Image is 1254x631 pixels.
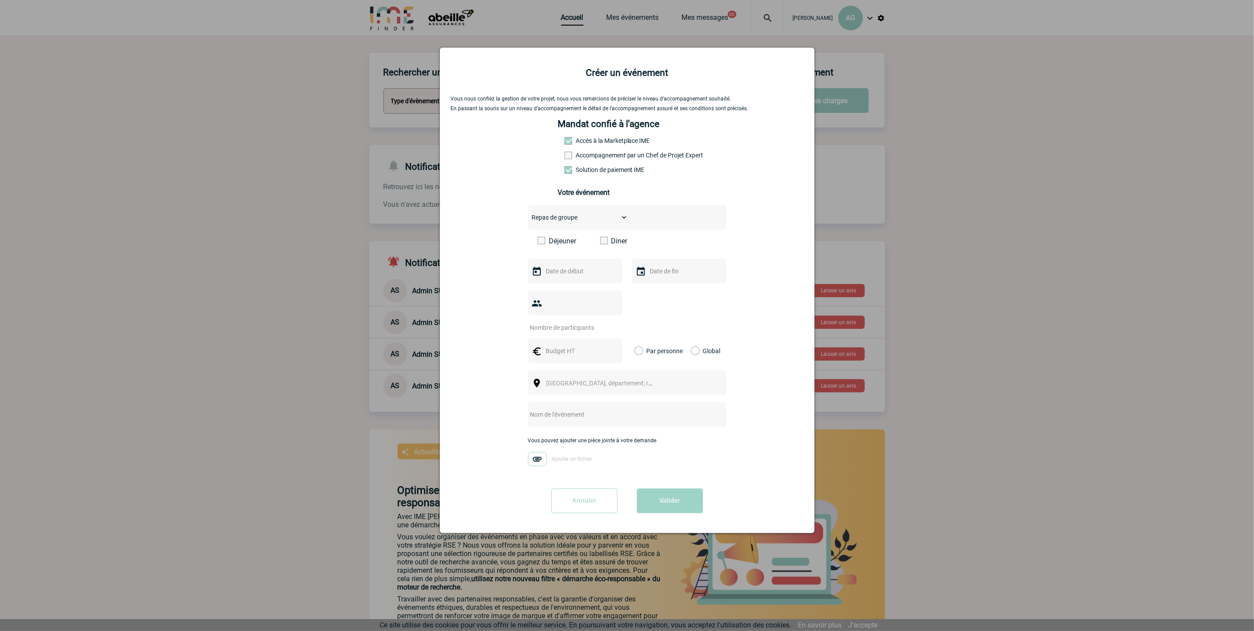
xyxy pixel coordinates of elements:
[691,339,696,363] label: Global
[528,437,726,444] p: Vous pouvez ajouter une pièce jointe à votre demande
[634,339,644,363] label: Par personne
[528,322,611,333] input: Nombre de participants
[565,137,603,144] label: Accès à la Marketplace IME
[565,152,603,159] label: Prestation payante
[558,188,696,197] h3: Votre événement
[538,237,588,245] label: Déjeuner
[648,265,709,277] input: Date de fin
[637,489,703,513] button: Valider
[565,166,603,173] label: Conformité aux process achat client, Prise en charge de la facturation, Mutualisation de plusieur...
[544,265,605,277] input: Date de début
[451,67,804,78] h2: Créer un événement
[600,237,651,245] label: Diner
[451,96,804,102] p: Vous nous confiez la gestion de votre projet, nous vous remercions de préciser le niveau d’accomp...
[547,380,669,387] span: [GEOGRAPHIC_DATA], département, région...
[544,345,605,357] input: Budget HT
[528,409,703,420] input: Nom de l'événement
[551,489,618,513] input: Annuler
[451,105,804,112] p: En passant la souris sur un niveau d’accompagnement le détail de l’accompagnement assuré et ses c...
[552,456,592,462] span: Ajouter un fichier
[558,119,659,129] h4: Mandat confié à l'agence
